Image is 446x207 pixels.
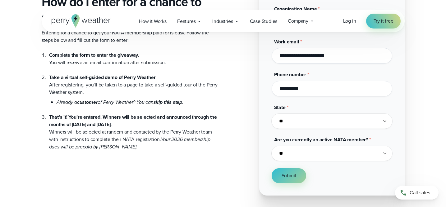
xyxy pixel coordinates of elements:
span: Submit [282,172,297,179]
a: Case Studies [245,15,283,28]
span: Call sales [410,189,430,196]
span: Company [288,17,308,25]
p: Entering for a chance to get your NATA membership paid for is easy. Follow the steps below and fi... [42,29,218,44]
a: How it Works [134,15,172,28]
strong: Take a virtual self-guided demo of Perry Weather [49,74,156,81]
span: Try it free [374,17,393,25]
span: Work email [274,38,299,45]
span: State [274,104,286,111]
a: Call sales [395,186,439,200]
span: Industries [212,18,233,25]
li: You will receive an email confirmation after submission. [49,51,218,66]
li: After registering, you’ll be taken to a page to take a self-guided tour of the Perry Weather system. [49,66,218,106]
span: Features [177,18,196,25]
em: Already a of Perry Weather? You can . [57,99,183,106]
strong: customer [77,99,98,106]
a: Try it free [366,14,401,29]
a: Log in [343,17,356,25]
strong: That’s it! You’re entered. Winners will be selected and announced through the months of [DATE] an... [49,113,217,128]
strong: skip this step [154,99,182,106]
span: Phone number [274,71,306,78]
em: Your 2026 membership dues will be prepaid by [PERSON_NAME]. [49,136,210,150]
span: Are you currently an active NATA member? [274,136,368,143]
button: Submit [272,168,306,183]
strong: Complete the form to enter the giveaway. [49,51,139,59]
li: Winners will be selected at random and contacted by the Perry Weather team with instructions to c... [49,106,218,151]
span: Case Studies [250,18,278,25]
span: Organization Name [274,5,317,12]
span: How it Works [139,18,167,25]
